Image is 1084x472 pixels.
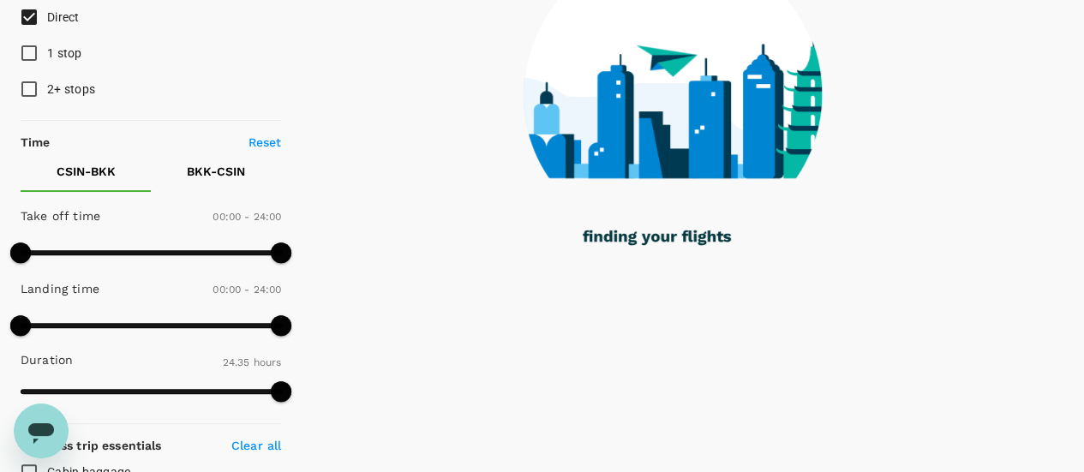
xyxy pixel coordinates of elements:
p: BKK - CSIN [187,163,245,180]
p: Landing time [21,280,99,297]
iframe: Button to launch messaging window [14,403,69,458]
p: Time [21,134,51,151]
p: Reset [249,134,282,151]
span: 24.35 hours [223,356,282,368]
span: 2+ stops [47,82,95,96]
span: 1 stop [47,46,82,60]
strong: Business trip essentials [21,439,162,452]
p: CSIN - BKK [57,163,116,180]
p: Take off time [21,207,100,224]
g: finding your flights [583,230,731,246]
span: Direct [47,10,80,24]
p: Clear all [231,437,281,454]
span: 00:00 - 24:00 [213,211,281,223]
span: 00:00 - 24:00 [213,284,281,296]
p: Duration [21,351,73,368]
